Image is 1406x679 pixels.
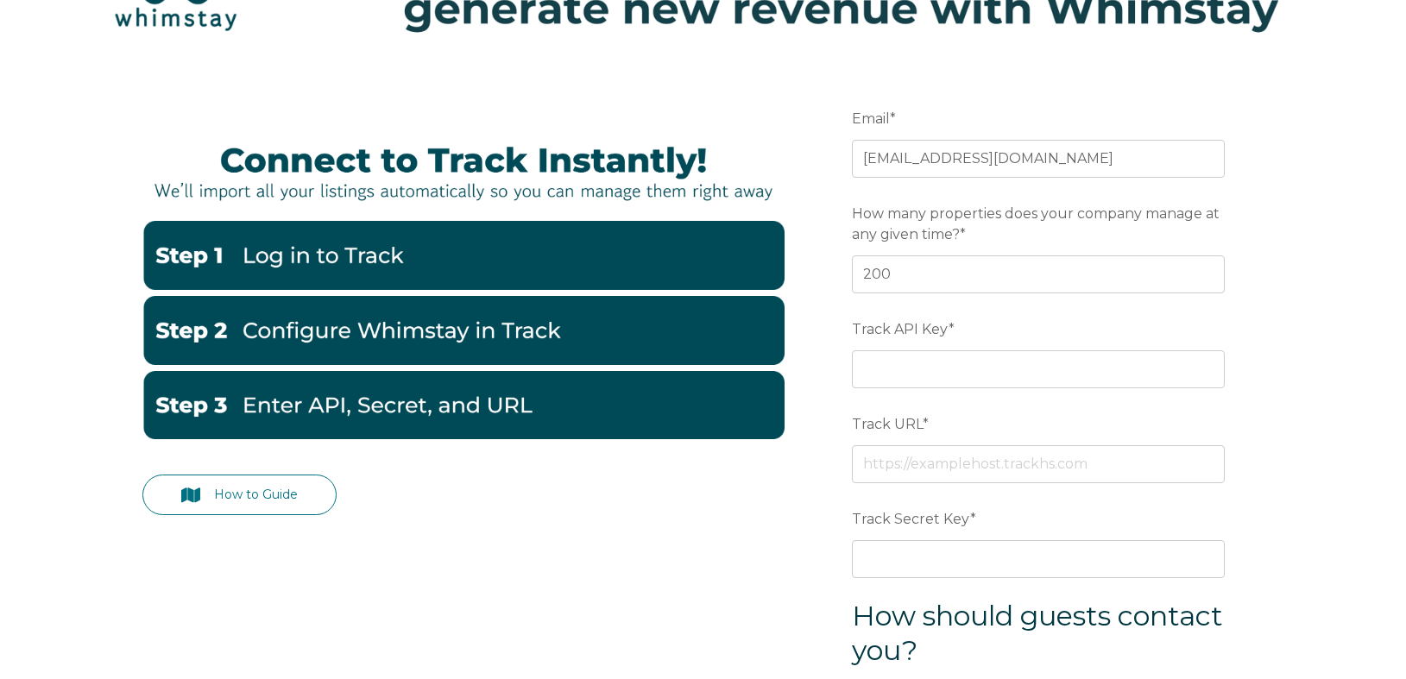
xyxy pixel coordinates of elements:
[852,316,949,343] span: Track API Key
[142,475,337,515] a: How to Guide
[852,599,1223,667] span: How should guests contact you?
[142,128,785,215] img: trackbanner
[852,411,923,437] span: Track URL
[852,506,970,532] span: Track Secret Key
[852,200,1220,248] span: How many properties does your company manage at any given time?
[142,296,785,365] img: Track 2-1
[142,221,785,290] img: Track 1
[852,445,1225,483] input: https://examplehost.trackhs.com
[852,105,890,132] span: Email
[142,371,785,440] img: track 3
